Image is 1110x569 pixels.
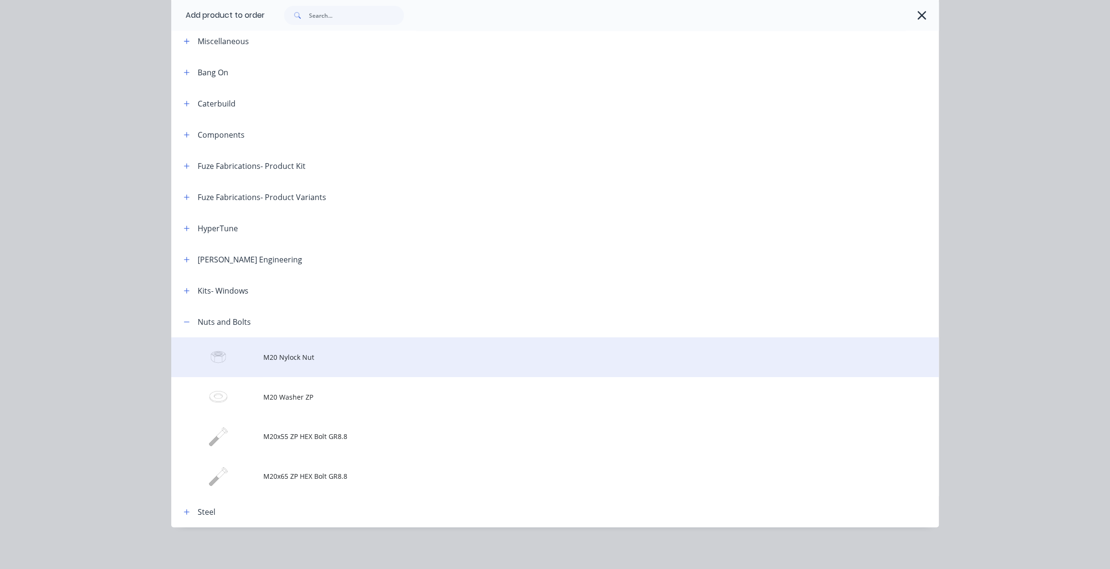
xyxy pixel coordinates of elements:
[198,285,248,296] div: Kits- Windows
[198,506,215,518] div: Steel
[309,6,404,25] input: Search...
[198,316,251,328] div: Nuts and Bolts
[263,352,803,362] span: M20 Nylock Nut
[263,471,803,481] span: M20x65 ZP HEX Bolt GR8.8
[198,67,228,78] div: Bang On
[198,36,249,47] div: Miscellaneous
[198,129,245,141] div: Components
[198,98,236,109] div: Caterbuild
[198,254,302,265] div: [PERSON_NAME] Engineering
[198,223,238,234] div: HyperTune
[263,431,803,441] span: M20x55 ZP HEX Bolt GR8.8
[198,191,326,203] div: Fuze Fabrications- Product Variants
[198,160,306,172] div: Fuze Fabrications- Product Kit
[263,392,803,402] span: M20 Washer ZP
